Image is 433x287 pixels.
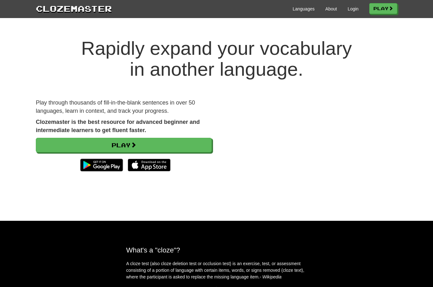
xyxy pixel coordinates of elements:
[369,3,397,14] a: Play
[126,246,307,254] h2: What's a "cloze"?
[36,138,212,152] a: Play
[260,274,281,279] em: - Wikipedia
[348,6,359,12] a: Login
[325,6,337,12] a: About
[293,6,314,12] a: Languages
[36,3,112,14] a: Clozemaster
[36,119,200,133] strong: Clozemaster is the best resource for advanced beginner and intermediate learners to get fluent fa...
[36,99,212,115] p: Play through thousands of fill-in-the-blank sentences in over 50 languages, learn in context, and...
[77,156,126,175] img: Get it on Google Play
[126,260,307,280] p: A cloze test (also cloze deletion test or occlusion test) is an exercise, test, or assessment con...
[128,159,171,171] img: Download_on_the_App_Store_Badge_US-UK_135x40-25178aeef6eb6b83b96f5f2d004eda3bffbb37122de64afbaef7...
